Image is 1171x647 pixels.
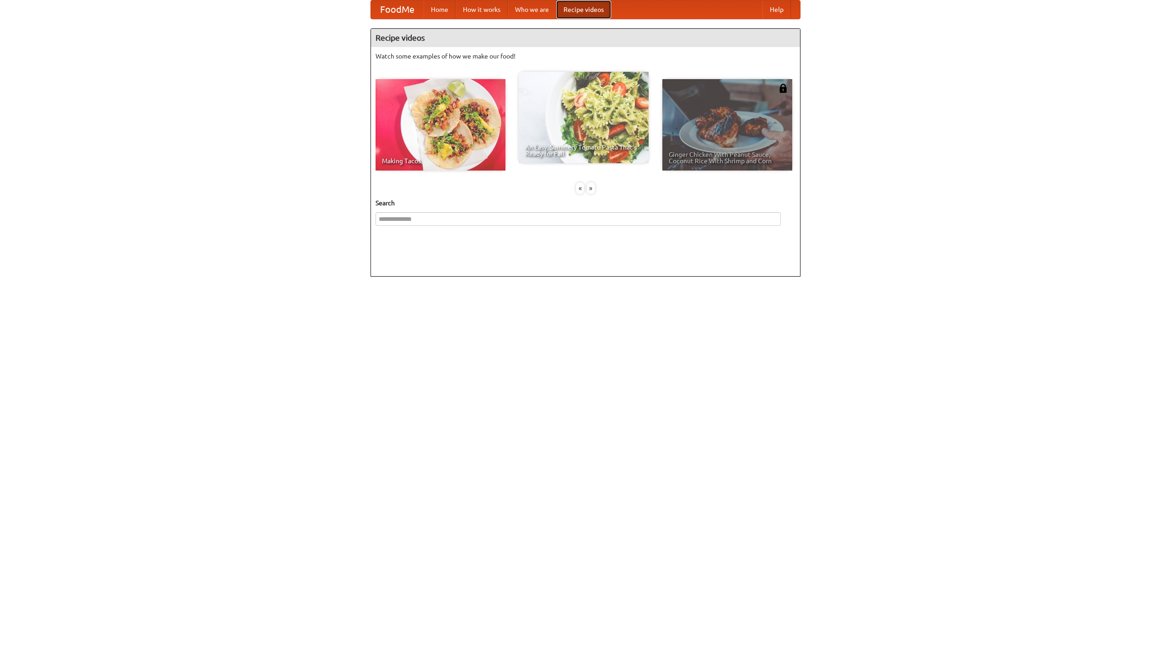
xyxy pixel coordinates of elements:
a: Who we are [508,0,556,19]
a: How it works [456,0,508,19]
div: « [576,182,584,194]
h4: Recipe videos [371,29,800,47]
img: 483408.png [779,84,788,93]
a: Home [424,0,456,19]
span: An Easy, Summery Tomato Pasta That's Ready for Fall [525,144,642,157]
a: Recipe videos [556,0,611,19]
a: Help [763,0,791,19]
p: Watch some examples of how we make our food! [376,52,795,61]
span: Making Tacos [382,158,499,164]
a: FoodMe [371,0,424,19]
div: » [587,182,595,194]
a: An Easy, Summery Tomato Pasta That's Ready for Fall [519,72,649,163]
h5: Search [376,198,795,208]
a: Making Tacos [376,79,505,171]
